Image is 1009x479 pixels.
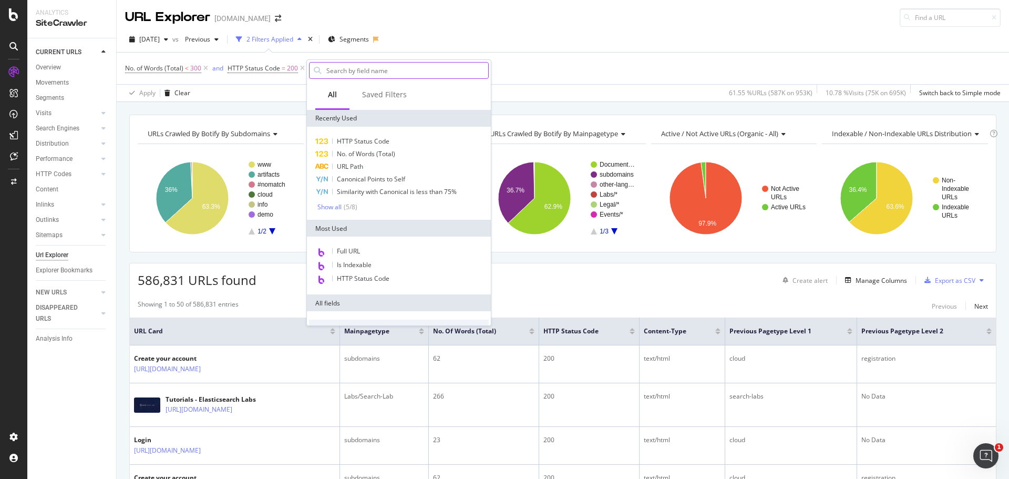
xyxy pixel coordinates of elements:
div: Saved Filters [362,89,407,100]
span: 300 [190,61,201,76]
div: Create your account [134,354,246,363]
div: arrow-right-arrow-left [275,15,281,22]
div: Content [36,184,58,195]
button: and [212,63,223,73]
text: Document… [600,161,635,168]
a: Outlinks [36,215,98,226]
div: cloud [729,435,852,445]
span: Previous pagetype Level 2 [861,327,971,336]
span: URL Card [134,327,327,336]
a: [URL][DOMAIN_NAME] [166,404,232,415]
div: Inlinks [36,199,54,210]
div: SiteCrawler [36,17,108,29]
text: artifacts [258,171,280,178]
a: Explorer Bookmarks [36,265,109,276]
div: times [306,34,315,45]
a: DISAPPEARED URLS [36,302,98,324]
text: URLs [942,193,957,201]
h4: Indexable / Non-Indexable URLs Distribution [830,125,987,142]
span: HTTP Status Code [337,274,389,283]
text: Indexable [942,185,969,192]
a: Sitemaps [36,230,98,241]
div: URLs [309,320,489,337]
div: 200 [543,354,635,363]
input: Find a URL [900,8,1001,27]
div: Distribution [36,138,69,149]
div: text/html [644,392,720,401]
text: 1/2 [258,228,266,235]
div: Show all [317,203,342,211]
text: Legal/* [600,201,620,208]
span: No. of Words (Total) [337,149,395,158]
div: Tutorials - Elasticsearch Labs [166,395,278,404]
div: A chart. [480,152,646,244]
div: Outlinks [36,215,59,226]
span: URL Path [337,162,363,171]
div: Performance [36,154,73,165]
img: main image [134,398,160,413]
span: Full URL [337,247,360,256]
div: Labs/Search-Lab [344,392,424,401]
text: Not Active [771,185,799,192]
div: 10.78 % Visits ( 75K on 695K ) [826,88,906,97]
div: subdomains [344,354,424,363]
span: Canonical Points to Self [337,175,405,184]
a: Url Explorer [36,250,109,261]
span: Indexable / Non-Indexable URLs distribution [832,129,972,138]
text: URLs [771,193,787,201]
a: [URL][DOMAIN_NAME] [134,364,201,374]
div: Manage Columns [856,276,907,285]
span: Content-Type [644,327,699,336]
span: Similarity with Canonical is less than 75% [337,187,457,196]
text: Labs/* [600,191,617,198]
button: Create alert [778,272,828,289]
span: < [185,64,189,73]
div: 62 [433,354,534,363]
a: Distribution [36,138,98,149]
svg: A chart. [138,152,304,244]
div: A chart. [651,152,817,244]
span: = [282,64,285,73]
text: 97.9% [698,220,716,227]
div: DISAPPEARED URLS [36,302,89,324]
span: HTTP Status Code [543,327,614,336]
div: Analysis Info [36,333,73,344]
text: 63.3% [202,203,220,210]
div: All [328,89,337,100]
text: 63.6% [887,203,904,210]
a: Analysis Info [36,333,109,344]
span: Previous [181,35,210,44]
div: Overview [36,62,61,73]
div: Switch back to Simple mode [919,88,1001,97]
span: Is Indexable [337,260,372,269]
div: text/html [644,435,720,445]
div: Analytics [36,8,108,17]
div: Apply [139,88,156,97]
span: Previous pagetype Level 1 [729,327,831,336]
input: Search by field name [325,63,488,78]
button: Previous [932,300,957,312]
span: No. of Words (Total) [433,327,513,336]
div: No Data [861,392,992,401]
span: No. of Words (Total) [125,64,183,73]
div: Create alert [792,276,828,285]
a: Movements [36,77,109,88]
button: Manage Columns [841,274,907,287]
span: 586,831 URLs found [138,271,256,289]
div: 200 [543,392,635,401]
span: Segments [339,35,369,44]
button: Next [974,300,988,312]
div: 2 Filters Applied [246,35,293,44]
div: and [212,64,223,73]
a: Visits [36,108,98,119]
div: No Data [861,435,992,445]
div: subdomains [344,435,424,445]
h4: Active / Not Active URLs [659,125,808,142]
a: Content [36,184,109,195]
svg: A chart. [822,152,988,244]
div: Explorer Bookmarks [36,265,92,276]
div: registration [861,354,992,363]
text: Events/* [600,211,623,218]
button: Segments [324,31,373,48]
